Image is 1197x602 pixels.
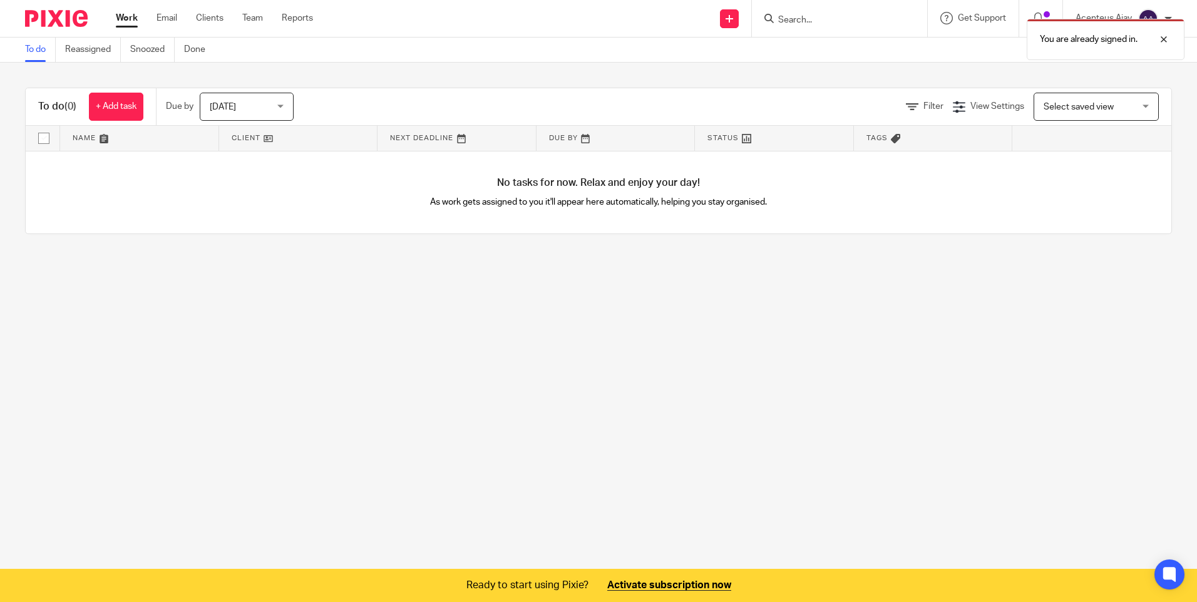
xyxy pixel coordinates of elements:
a: Work [116,12,138,24]
p: You are already signed in. [1040,33,1138,46]
span: (0) [64,101,76,111]
span: [DATE] [210,103,236,111]
a: + Add task [89,93,143,121]
a: Team [242,12,263,24]
img: svg%3E [1138,9,1158,29]
a: Clients [196,12,223,24]
p: As work gets assigned to you it'll appear here automatically, helping you stay organised. [312,196,885,208]
a: To do [25,38,56,62]
a: Done [184,38,215,62]
a: Reassigned [65,38,121,62]
span: Select saved view [1044,103,1114,111]
h4: No tasks for now. Relax and enjoy your day! [26,176,1171,190]
span: Filter [923,102,943,111]
h1: To do [38,100,76,113]
img: Pixie [25,10,88,27]
span: Tags [866,135,888,141]
p: Due by [166,100,193,113]
a: Reports [282,12,313,24]
span: View Settings [970,102,1024,111]
a: Email [157,12,177,24]
a: Snoozed [130,38,175,62]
